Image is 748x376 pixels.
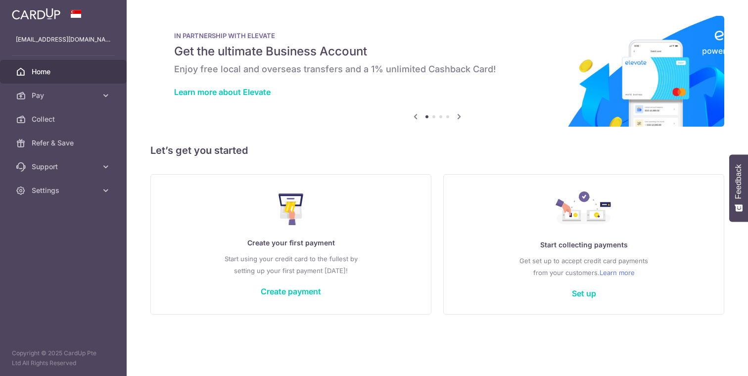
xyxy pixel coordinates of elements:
p: Start collecting payments [464,239,704,251]
span: Support [32,162,97,172]
p: IN PARTNERSHIP WITH ELEVATE [174,32,701,40]
p: Create your first payment [171,237,411,249]
p: Get set up to accept credit card payments from your customers. [464,255,704,279]
img: Collect Payment [556,191,612,227]
h5: Let’s get you started [150,142,724,158]
a: Learn more [600,267,635,279]
span: Settings [32,186,97,195]
span: Refer & Save [32,138,97,148]
img: Renovation banner [150,16,724,127]
h6: Enjoy free local and overseas transfers and a 1% unlimited Cashback Card! [174,63,701,75]
img: Make Payment [279,193,304,225]
a: Learn more about Elevate [174,87,271,97]
span: Home [32,67,97,77]
p: [EMAIL_ADDRESS][DOMAIN_NAME] [16,35,111,45]
button: Feedback - Show survey [729,154,748,222]
a: Create payment [261,286,321,296]
h5: Get the ultimate Business Account [174,44,701,59]
img: CardUp [12,8,60,20]
span: Feedback [734,164,743,199]
p: Start using your credit card to the fullest by setting up your first payment [DATE]! [171,253,411,277]
a: Set up [572,288,596,298]
span: Pay [32,91,97,100]
span: Collect [32,114,97,124]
